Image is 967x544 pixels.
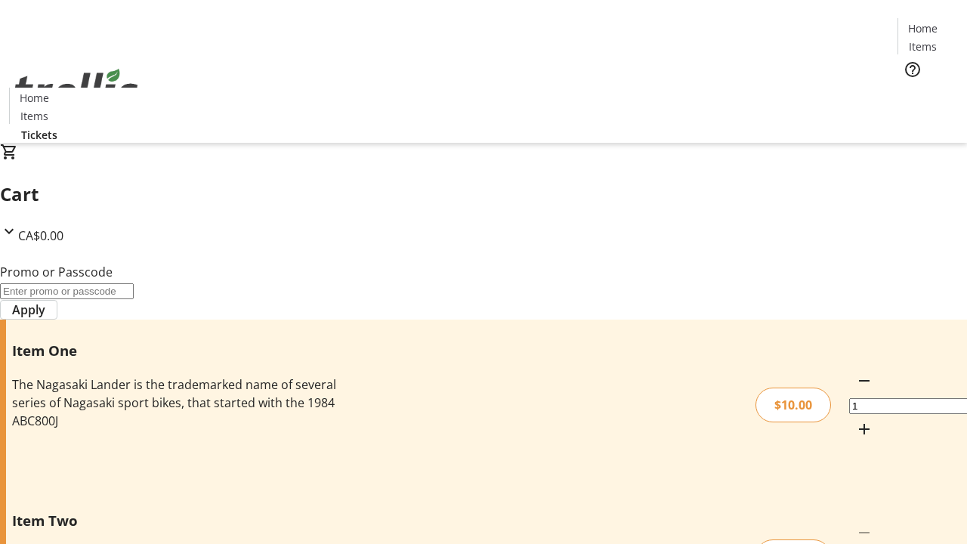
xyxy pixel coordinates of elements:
span: Tickets [21,127,57,143]
div: $10.00 [755,388,831,422]
a: Tickets [9,127,70,143]
span: CA$0.00 [18,227,63,244]
img: Orient E2E Organization GyvYILRTYF's Logo [9,52,144,128]
button: Increment by one [849,414,879,444]
button: Help [897,54,928,85]
span: Tickets [910,88,946,104]
a: Items [10,108,58,124]
div: The Nagasaki Lander is the trademarked name of several series of Nagasaki sport bikes, that start... [12,376,342,430]
span: Home [20,90,49,106]
a: Items [898,39,947,54]
a: Home [898,20,947,36]
a: Home [10,90,58,106]
span: Items [909,39,937,54]
span: Home [908,20,938,36]
h3: Item Two [12,510,342,531]
a: Tickets [897,88,958,104]
span: Apply [12,301,45,319]
span: Items [20,108,48,124]
button: Decrement by one [849,366,879,396]
h3: Item One [12,340,342,361]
